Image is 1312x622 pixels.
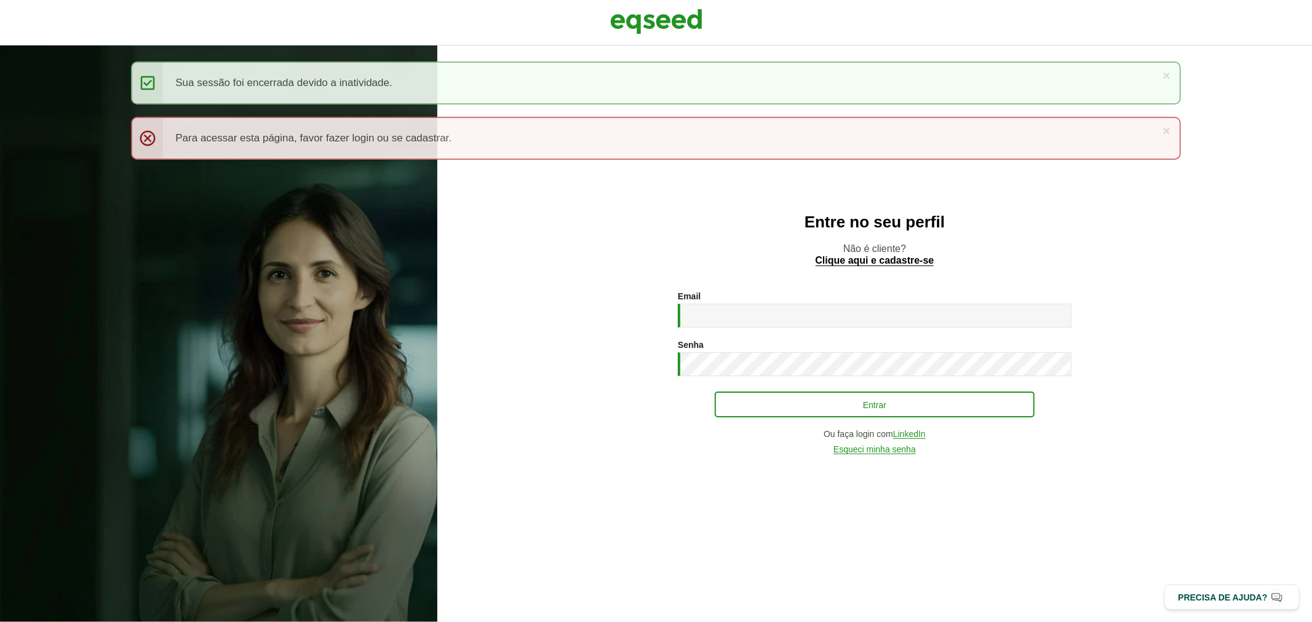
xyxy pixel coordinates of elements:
div: Sua sessão foi encerrada devido a inatividade. [131,61,1180,104]
a: Clique aqui e cadastre-se [816,256,934,266]
img: EqSeed Logo [610,6,702,37]
a: Esqueci minha senha [833,445,916,454]
div: Para acessar esta página, favor fazer login ou se cadastrar. [131,117,1180,160]
a: × [1163,69,1170,82]
a: × [1163,124,1170,137]
a: LinkedIn [893,430,926,439]
button: Entrar [715,392,1035,417]
label: Senha [678,341,704,349]
label: Email [678,292,701,301]
p: Não é cliente? [462,243,1287,266]
div: Ou faça login com [678,430,1071,439]
h2: Entre no seu perfil [462,213,1287,231]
